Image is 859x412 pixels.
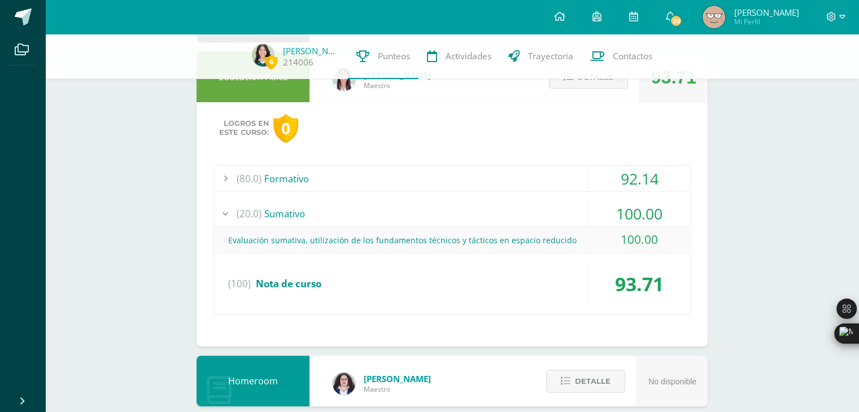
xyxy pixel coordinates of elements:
span: Punteos [378,50,410,62]
span: No disponible [648,377,696,386]
span: Maestro [364,384,431,394]
span: Mi Perfil [734,17,799,27]
div: 0 [273,114,298,143]
a: Contactos [582,34,661,79]
img: 8a04bcb720cee43845f5c8158bc7cf53.png [252,44,274,67]
img: ba02aa29de7e60e5f6614f4096ff8928.png [333,372,355,395]
a: Punteos [348,34,418,79]
div: 100.00 [588,201,690,226]
div: Formativo [214,166,690,191]
div: Sumativo [214,201,690,226]
div: 100.00 [588,227,690,252]
span: Logros en este curso: [219,119,269,137]
span: Maestro [364,81,431,90]
button: Detalle [546,370,625,393]
span: 6 [265,55,277,69]
div: Homeroom [197,356,309,406]
a: Actividades [418,34,500,79]
a: 214006 [283,56,313,68]
a: Trayectoria [500,34,582,79]
span: Trayectoria [528,50,573,62]
div: 93.71 [588,262,690,305]
div: Evaluación sumativa, utilización de los fundamentos técnicos y tácticos en espacio reducido [214,227,690,253]
a: [PERSON_NAME] [283,45,339,56]
span: (100) [228,262,251,305]
span: [PERSON_NAME] [734,7,799,18]
div: 92.14 [588,166,690,191]
span: (20.0) [237,201,261,226]
span: (80.0) [237,166,261,191]
span: Contactos [613,50,652,62]
span: 39 [670,15,682,27]
span: Detalle [575,371,611,392]
img: dd011f7c4bfabd7082af3f8a9ebe6100.png [703,6,725,28]
span: [PERSON_NAME] [364,373,431,384]
span: Actividades [446,50,491,62]
img: 68dbb99899dc55733cac1a14d9d2f825.png [333,68,355,91]
span: Nota de curso [256,277,321,290]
